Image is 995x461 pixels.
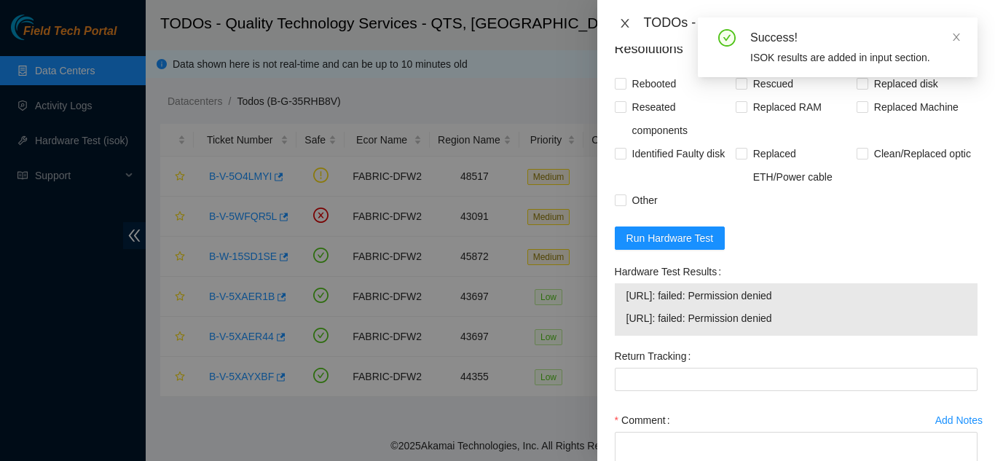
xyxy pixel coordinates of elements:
div: TODOs - Description - B-V-5XAER1B [644,12,978,35]
span: [URL]: failed: Permission denied [626,310,966,326]
span: Run Hardware Test [626,230,714,246]
div: Add Notes [935,415,983,425]
button: Add Notes [935,409,983,432]
span: Reseated components [626,95,736,142]
label: Comment [615,409,676,432]
span: Replaced RAM [747,95,827,119]
span: Other [626,189,664,212]
span: close [619,17,631,29]
span: [URL]: failed: Permission denied [626,288,966,304]
label: Hardware Test Results [615,260,727,283]
input: Return Tracking [615,368,978,391]
button: Run Hardware Test [615,226,725,250]
span: close [951,32,961,42]
div: Success! [750,29,960,47]
span: Clean/Replaced optic [868,142,977,165]
span: Rebooted [626,72,683,95]
span: check-circle [718,29,736,47]
button: Close [615,17,635,31]
label: Return Tracking [615,344,697,368]
div: ISOK results are added in input section. [750,50,960,66]
span: Replaced Machine [868,95,964,119]
span: Replaced ETH/Power cable [747,142,857,189]
span: Identified Faulty disk [626,142,731,165]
